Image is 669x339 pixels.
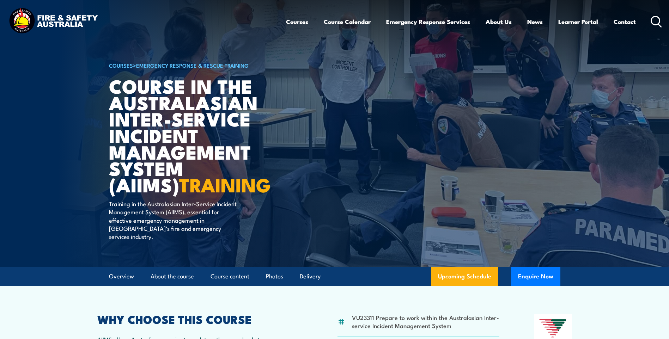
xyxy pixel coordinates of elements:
[614,12,636,31] a: Contact
[324,12,371,31] a: Course Calendar
[211,267,249,286] a: Course content
[558,12,598,31] a: Learner Portal
[109,61,133,69] a: COURSES
[286,12,308,31] a: Courses
[266,267,283,286] a: Photos
[352,313,500,330] li: VU23311 Prepare to work within the Australasian Inter-service Incident Management System
[109,199,238,241] p: Training in the Australasian Inter-Service Incident Management System (AIIMS), essential for effe...
[179,169,271,199] strong: TRAINING
[109,78,283,193] h1: Course in the Australasian Inter-service Incident Management System (AIIMS)
[431,267,498,286] a: Upcoming Schedule
[151,267,194,286] a: About the course
[511,267,560,286] button: Enquire Now
[527,12,543,31] a: News
[97,314,303,324] h2: WHY CHOOSE THIS COURSE
[300,267,321,286] a: Delivery
[136,61,249,69] a: Emergency Response & Rescue Training
[386,12,470,31] a: Emergency Response Services
[486,12,512,31] a: About Us
[109,267,134,286] a: Overview
[109,61,283,69] h6: >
